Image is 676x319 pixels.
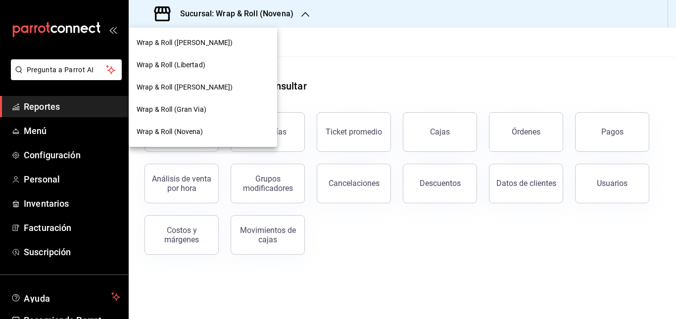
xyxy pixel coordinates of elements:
[129,76,277,98] div: Wrap & Roll ([PERSON_NAME])
[137,127,203,137] span: Wrap & Roll (Novena)
[129,32,277,54] div: Wrap & Roll ([PERSON_NAME])
[129,98,277,121] div: Wrap & Roll (Gran Via)
[137,104,206,115] span: Wrap & Roll (Gran Via)
[137,38,233,48] span: Wrap & Roll ([PERSON_NAME])
[129,121,277,143] div: Wrap & Roll (Novena)
[129,54,277,76] div: Wrap & Roll (Libertad)
[137,82,233,92] span: Wrap & Roll ([PERSON_NAME])
[137,60,205,70] span: Wrap & Roll (Libertad)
